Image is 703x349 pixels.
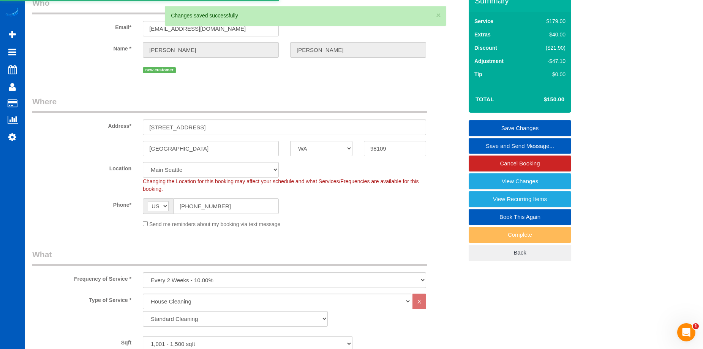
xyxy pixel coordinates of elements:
span: Send me reminders about my booking via text message [149,221,281,227]
button: × [436,11,441,19]
a: Book This Again [469,209,571,225]
label: Name * [27,42,137,52]
a: Cancel Booking [469,156,571,171]
a: Save Changes [469,120,571,136]
span: new customer [143,67,176,73]
input: Last Name* [290,42,426,58]
div: -$47.10 [530,57,566,65]
input: Zip Code* [364,141,426,156]
div: Changes saved successfully [171,12,440,19]
label: Discount [474,44,497,52]
input: First Name* [143,42,279,58]
input: Phone* [173,198,279,214]
h4: $150.00 [521,96,564,103]
label: Service [474,17,493,25]
a: View Recurring Items [469,191,571,207]
label: Adjustment [474,57,504,65]
input: Email* [143,21,279,36]
span: Changing the Location for this booking may affect your schedule and what Services/Frequencies are... [143,178,419,192]
label: Location [27,162,137,172]
label: Extras [474,31,491,38]
iframe: Intercom live chat [677,323,695,341]
strong: Total [476,96,494,102]
a: Save and Send Message... [469,138,571,154]
div: $40.00 [530,31,566,38]
div: $179.00 [530,17,566,25]
a: Back [469,245,571,261]
label: Address* [27,119,137,130]
input: City* [143,141,279,156]
span: 1 [693,323,699,329]
img: Automaid Logo [5,8,20,18]
label: Sqft [27,336,137,346]
label: Email* [27,21,137,31]
label: Tip [474,71,482,78]
label: Frequency of Service * [27,272,137,283]
a: View Changes [469,173,571,189]
label: Type of Service * [27,294,137,304]
legend: Where [32,96,427,113]
div: $0.00 [530,71,566,78]
div: ($21.90) [530,44,566,52]
label: Phone* [27,198,137,209]
legend: What [32,249,427,266]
